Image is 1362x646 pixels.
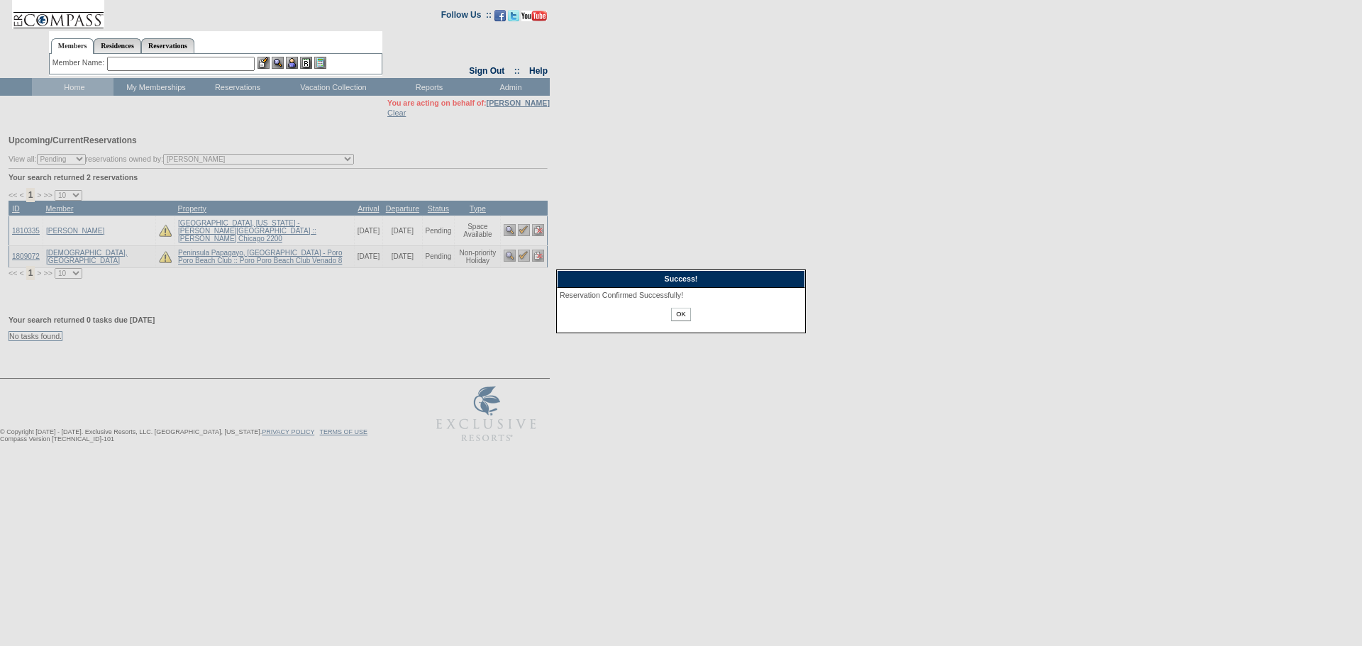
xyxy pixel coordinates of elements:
[314,57,326,69] img: b_calculator.gif
[529,66,548,76] a: Help
[514,66,520,76] span: ::
[286,57,298,69] img: Impersonate
[441,9,492,26] td: Follow Us ::
[521,11,547,21] img: Subscribe to our YouTube Channel
[521,14,547,23] a: Subscribe to our YouTube Channel
[469,66,504,76] a: Sign Out
[671,308,690,321] input: OK
[557,270,805,288] div: Success!
[508,10,519,21] img: Follow us on Twitter
[141,38,194,53] a: Reservations
[51,38,94,54] a: Members
[494,14,506,23] a: Become our fan on Facebook
[300,57,312,69] img: Reservations
[258,57,270,69] img: b_edit.gif
[508,14,519,23] a: Follow us on Twitter
[94,38,141,53] a: Residences
[272,57,284,69] img: View
[560,291,802,299] div: Reservation Confirmed Successfully!
[52,57,107,69] div: Member Name:
[494,10,506,21] img: Become our fan on Facebook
